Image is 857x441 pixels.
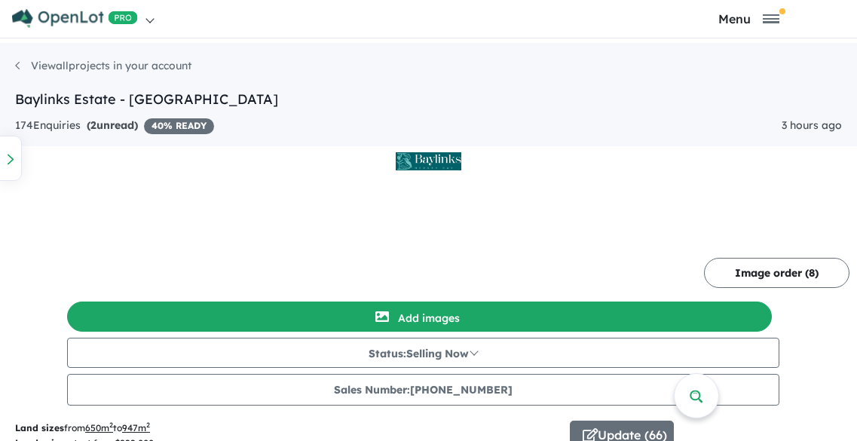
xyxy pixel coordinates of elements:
[782,117,842,135] div: 3 hours ago
[15,58,842,89] nav: breadcrumb
[67,374,779,406] button: Sales Number:[PHONE_NUMBER]
[144,118,214,134] span: 40 % READY
[6,152,851,170] img: Baylinks Estate - Pialba Logo
[85,422,113,433] u: 650 m
[146,421,150,429] sup: 2
[87,118,138,132] strong: ( unread)
[644,11,853,26] button: Toggle navigation
[113,422,150,433] span: to
[90,118,96,132] span: 2
[12,9,138,28] img: Openlot PRO Logo White
[15,90,278,108] a: Baylinks Estate - [GEOGRAPHIC_DATA]
[15,59,191,72] a: Viewallprojects in your account
[109,421,113,429] sup: 2
[704,258,849,288] button: Image order (8)
[67,338,779,368] button: Status:Selling Now
[67,302,772,332] button: Add images
[15,117,214,135] div: 174 Enquir ies
[15,422,64,433] b: Land sizes
[122,422,150,433] u: 947 m
[15,421,559,436] p: from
